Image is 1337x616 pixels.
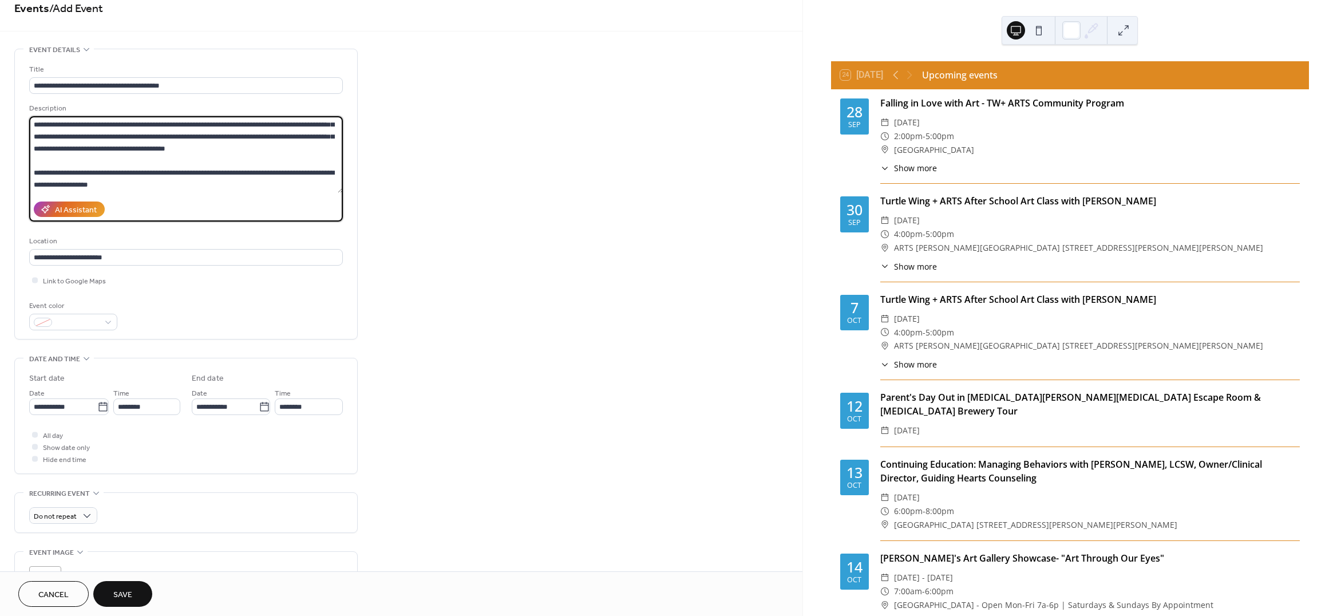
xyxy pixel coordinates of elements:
[925,504,954,518] span: 8:00pm
[923,227,925,241] span: -
[894,518,1177,532] span: [GEOGRAPHIC_DATA] [STREET_ADDRESS][PERSON_NAME][PERSON_NAME]
[29,488,90,500] span: Recurring event
[894,326,923,339] span: 4:00pm
[29,300,115,312] div: Event color
[847,482,861,489] div: Oct
[880,116,889,129] div: ​
[880,457,1300,485] div: Continuing Education: Managing Behaviors with [PERSON_NAME], LCSW, Owner/Clinical Director, Guidi...
[192,388,207,400] span: Date
[894,116,920,129] span: [DATE]
[29,44,80,56] span: Event details
[880,129,889,143] div: ​
[880,491,889,504] div: ​
[880,326,889,339] div: ​
[55,204,97,216] div: AI Assistant
[847,317,861,325] div: Oct
[29,102,341,114] div: Description
[113,388,129,400] span: Time
[894,143,974,157] span: [GEOGRAPHIC_DATA]
[880,241,889,255] div: ​
[880,194,1300,208] div: Turtle Wing + ARTS After School Art Class with [PERSON_NAME]
[847,576,861,584] div: Oct
[880,358,889,370] div: ​
[880,227,889,241] div: ​
[894,585,922,598] span: 7:00am
[923,326,925,339] span: -
[275,388,291,400] span: Time
[894,339,1263,353] span: ARTS [PERSON_NAME][GEOGRAPHIC_DATA] [STREET_ADDRESS][PERSON_NAME][PERSON_NAME]
[880,551,1300,565] div: [PERSON_NAME]'s Art Gallery Showcase- "Art Through Our Eyes"
[880,162,937,174] button: ​Show more
[846,399,863,413] div: 12
[880,390,1300,418] div: Parent's Day Out in [MEDICAL_DATA][PERSON_NAME][MEDICAL_DATA] Escape Room & [MEDICAL_DATA] Brewer...
[34,510,77,523] span: Do not repeat
[846,560,863,574] div: 14
[846,203,863,217] div: 30
[880,214,889,227] div: ​
[846,105,863,119] div: 28
[18,581,89,607] button: Cancel
[894,241,1263,255] span: ARTS [PERSON_NAME][GEOGRAPHIC_DATA] [STREET_ADDRESS][PERSON_NAME][PERSON_NAME]
[43,454,86,466] span: Hide end time
[925,129,954,143] span: 5:00pm
[894,491,920,504] span: [DATE]
[894,424,920,437] span: [DATE]
[29,547,74,559] span: Event image
[848,121,861,129] div: Sep
[43,430,63,442] span: All day
[925,326,954,339] span: 5:00pm
[880,260,889,273] div: ​
[29,64,341,76] div: Title
[29,566,61,598] div: ;
[894,358,937,370] span: Show more
[880,598,889,612] div: ​
[851,301,859,315] div: 7
[894,504,923,518] span: 6:00pm
[922,68,998,82] div: Upcoming events
[880,571,889,585] div: ​
[894,571,953,585] span: [DATE] - [DATE]
[846,465,863,480] div: 13
[847,416,861,423] div: Oct
[880,312,889,326] div: ​
[880,162,889,174] div: ​
[894,129,923,143] span: 2:00pm
[880,504,889,518] div: ​
[880,424,889,437] div: ​
[43,442,90,454] span: Show date only
[192,373,224,385] div: End date
[29,373,65,385] div: Start date
[880,518,889,532] div: ​
[880,585,889,598] div: ​
[93,581,152,607] button: Save
[880,358,937,370] button: ​Show more
[29,388,45,400] span: Date
[848,219,861,227] div: Sep
[29,235,341,247] div: Location
[894,214,920,227] span: [DATE]
[880,339,889,353] div: ​
[113,589,132,601] span: Save
[923,504,925,518] span: -
[922,585,925,598] span: -
[923,129,925,143] span: -
[894,260,937,273] span: Show more
[894,598,1213,612] span: [GEOGRAPHIC_DATA] - Open Mon-Fri 7a-6p | Saturdays & Sundays By Appointment
[880,260,937,273] button: ​Show more
[880,293,1300,306] div: Turtle Wing + ARTS After School Art Class with [PERSON_NAME]
[894,227,923,241] span: 4:00pm
[38,589,69,601] span: Cancel
[29,353,80,365] span: Date and time
[894,162,937,174] span: Show more
[43,275,106,287] span: Link to Google Maps
[894,312,920,326] span: [DATE]
[925,585,954,598] span: 6:00pm
[880,96,1300,110] div: Falling in Love with Art - TW+ ARTS Community Program
[34,202,105,217] button: AI Assistant
[880,143,889,157] div: ​
[925,227,954,241] span: 5:00pm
